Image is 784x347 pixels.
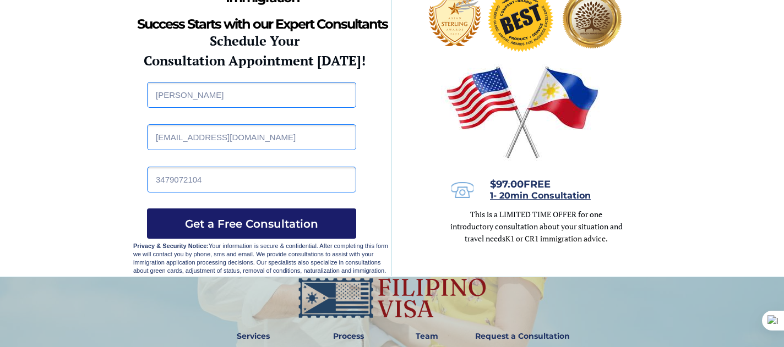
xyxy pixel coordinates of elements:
[147,82,356,108] input: Full Name
[147,124,356,150] input: Email
[416,331,438,341] strong: Team
[490,178,524,190] s: $97.00
[210,32,300,49] strong: Schedule Your
[237,331,270,341] strong: Services
[147,208,356,239] button: Get a Free Consultation
[144,52,366,69] strong: Consultation Appointment [DATE]!
[133,243,388,274] span: Your information is secure & confidential. After completing this form we will contact you by phon...
[147,217,356,230] span: Get a Free Consultation
[133,243,209,249] strong: Privacy & Security Notice:
[450,209,623,244] span: This is a LIMITED TIME OFFER for one introductory consultation about your situation and travel needs
[490,190,591,201] span: 1- 20min Consultation
[333,331,364,341] strong: Process
[475,331,570,341] strong: Request a Consultation
[490,191,591,200] a: 1- 20min Consultation
[505,233,608,244] span: K1 or CR1 immigration advice.
[147,167,356,192] input: Phone Number
[490,178,551,190] span: FREE
[137,16,388,32] strong: Success Starts with our Expert Consultants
